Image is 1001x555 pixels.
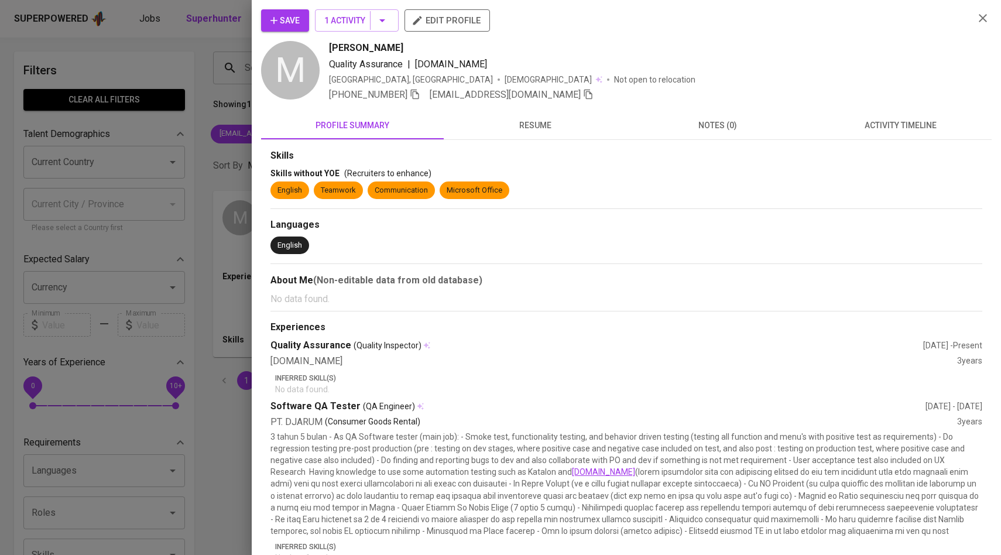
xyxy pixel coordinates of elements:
[325,416,420,429] p: (Consumer Goods Rental)
[268,118,437,133] span: profile summary
[277,185,302,196] div: English
[270,292,982,306] p: No data found.
[329,41,403,55] span: [PERSON_NAME]
[414,13,481,28] span: edit profile
[447,185,502,196] div: Microsoft Office
[315,9,399,32] button: 1 Activity
[354,340,421,351] span: (Quality Inspector)
[270,273,982,287] div: About Me
[277,240,302,251] div: English
[957,416,982,429] div: 3 years
[329,59,403,70] span: Quality Assurance
[275,542,982,552] p: Inferred Skill(s)
[925,400,982,412] div: [DATE] - [DATE]
[270,339,923,352] div: Quality Assurance
[451,118,619,133] span: resume
[313,275,482,286] b: (Non-editable data from old database)
[614,74,695,85] p: Not open to relocation
[404,9,490,32] button: edit profile
[957,355,982,368] div: 3 years
[261,41,320,100] div: M
[270,13,300,28] span: Save
[270,149,982,163] div: Skills
[816,118,985,133] span: activity timeline
[344,169,431,178] span: (Recruiters to enhance)
[270,431,982,536] p: 3 tahun 5 bulan - As QA Software tester (main job): - Smoke test, functionality testing, and beha...
[505,74,594,85] span: [DEMOGRAPHIC_DATA]
[329,74,493,85] div: [GEOGRAPHIC_DATA], [GEOGRAPHIC_DATA]
[270,355,957,368] div: [DOMAIN_NAME]
[363,400,415,412] span: (QA Engineer)
[270,400,925,413] div: Software QA Tester
[261,9,309,32] button: Save
[404,15,490,25] a: edit profile
[572,467,635,477] a: [DOMAIN_NAME]
[407,57,410,71] span: |
[275,373,982,383] p: Inferred Skill(s)
[321,185,356,196] div: Teamwork
[324,13,389,28] span: 1 Activity
[375,185,428,196] div: Communication
[270,169,340,178] span: Skills without YOE
[633,118,802,133] span: notes (0)
[430,89,581,100] span: [EMAIL_ADDRESS][DOMAIN_NAME]
[415,59,487,70] span: [DOMAIN_NAME]
[923,340,982,351] div: [DATE] - Present
[270,321,982,334] div: Experiences
[270,218,982,232] div: Languages
[275,383,982,395] p: No data found.
[329,89,407,100] span: [PHONE_NUMBER]
[270,416,957,429] div: PT. DJARUM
